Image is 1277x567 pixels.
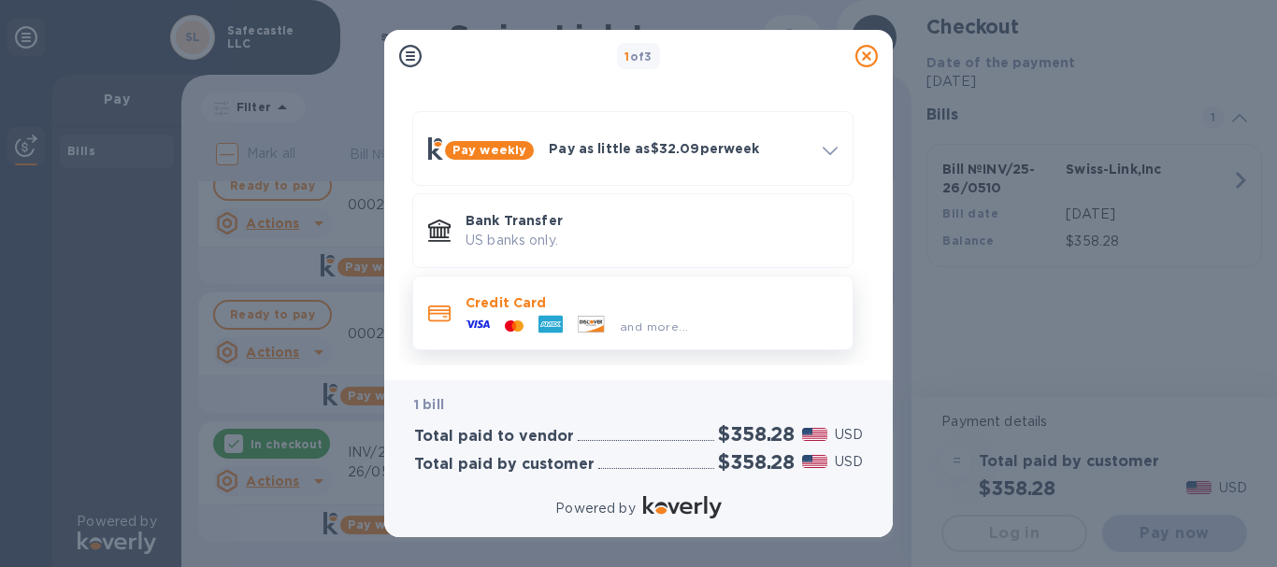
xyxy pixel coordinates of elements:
[466,293,838,312] p: Credit Card
[718,450,795,474] h2: $358.28
[466,231,838,250] p: US banks only.
[624,50,629,64] span: 1
[414,456,595,474] h3: Total paid by customer
[414,397,444,412] b: 1 bill
[718,422,795,446] h2: $358.28
[643,496,722,518] img: Logo
[555,499,635,518] p: Powered by
[835,425,863,445] p: USD
[802,428,827,441] img: USD
[624,50,653,64] b: of 3
[452,143,526,157] b: Pay weekly
[414,428,574,446] h3: Total paid to vendor
[549,139,808,158] p: Pay as little as $32.09 per week
[835,452,863,472] p: USD
[802,455,827,468] img: USD
[466,211,838,230] p: Bank Transfer
[620,319,688,333] span: and more...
